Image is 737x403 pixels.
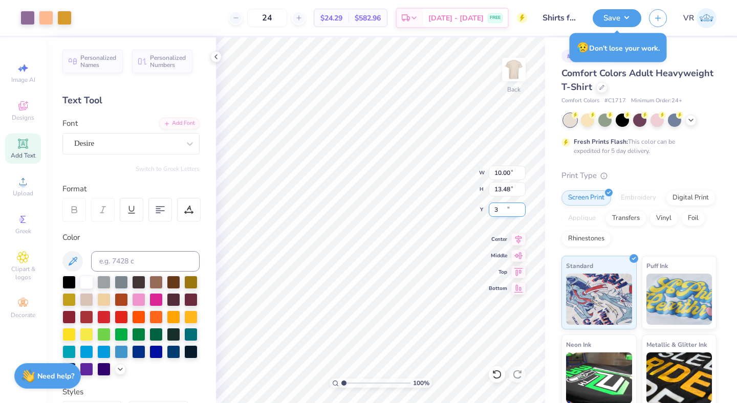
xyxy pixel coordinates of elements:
img: Back [504,59,524,80]
strong: Need help? [37,371,74,381]
span: Image AI [11,76,35,84]
img: Puff Ink [646,274,712,325]
img: Standard [566,274,632,325]
div: Screen Print [561,190,611,206]
span: Clipart & logos [5,265,41,281]
span: Neon Ink [566,339,591,350]
span: Middle [489,252,507,259]
span: 100 % [413,378,429,388]
div: Color [62,232,200,243]
div: Text Tool [62,94,200,107]
div: Embroidery [614,190,663,206]
span: Upload [13,189,33,197]
label: Font [62,118,78,129]
span: FREE [490,14,501,21]
span: Personalized Names [80,54,117,69]
input: – – [247,9,287,27]
input: e.g. 7428 c [91,251,200,272]
a: VR [683,8,717,28]
span: Personalized Numbers [150,54,186,69]
div: Transfers [605,211,646,226]
span: 😥 [577,41,589,54]
button: Save [593,9,641,27]
div: Styles [62,386,200,398]
div: Foil [681,211,705,226]
span: Greek [15,227,31,235]
div: # 512851A [561,50,602,62]
div: Vinyl [649,211,678,226]
span: Designs [12,114,34,122]
div: This color can be expedited for 5 day delivery. [574,137,700,155]
img: Vincent Roxas [697,8,717,28]
span: [DATE] - [DATE] [428,13,484,24]
span: Metallic & Glitter Ink [646,339,707,350]
strong: Fresh Prints Flash: [574,138,628,146]
span: VR [683,12,694,24]
span: Bottom [489,285,507,292]
span: # C1717 [604,97,626,105]
div: Applique [561,211,602,226]
div: Back [507,85,521,94]
span: Decorate [11,311,35,319]
span: Top [489,268,507,276]
span: $582.96 [355,13,381,24]
span: Puff Ink [646,260,668,271]
input: Untitled Design [535,8,585,28]
span: Standard [566,260,593,271]
button: Switch to Greek Letters [136,165,200,173]
span: Center [489,236,507,243]
div: Rhinestones [561,231,611,247]
span: Add Text [11,151,35,160]
span: $24.29 [320,13,342,24]
div: Add Font [159,118,200,129]
span: Comfort Colors [561,97,599,105]
span: Minimum Order: 24 + [631,97,682,105]
div: Format [62,183,201,195]
div: Don’t lose your work. [570,33,667,62]
div: Print Type [561,170,717,182]
div: Digital Print [666,190,716,206]
span: Comfort Colors Adult Heavyweight T-Shirt [561,67,713,93]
